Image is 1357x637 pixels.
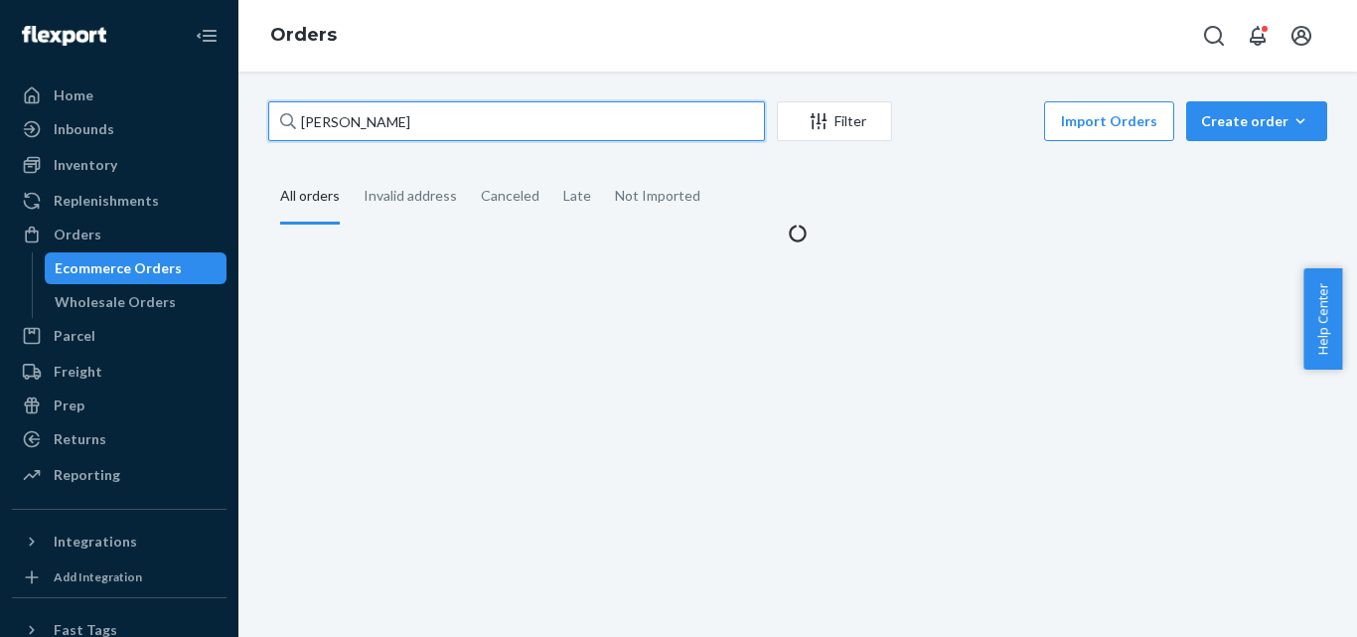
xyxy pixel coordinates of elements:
[54,85,93,105] div: Home
[12,526,226,557] button: Integrations
[45,252,227,284] a: Ecommerce Orders
[12,459,226,491] a: Reporting
[12,149,226,181] a: Inventory
[1282,16,1321,56] button: Open account menu
[55,292,176,312] div: Wholesale Orders
[54,155,117,175] div: Inventory
[12,185,226,217] a: Replenishments
[12,80,226,111] a: Home
[1238,16,1278,56] button: Open notifications
[45,286,227,318] a: Wholesale Orders
[1194,16,1234,56] button: Open Search Box
[12,320,226,352] a: Parcel
[54,119,114,139] div: Inbounds
[12,113,226,145] a: Inbounds
[268,101,765,141] input: Search orders
[187,16,226,56] button: Close Navigation
[54,191,159,211] div: Replenishments
[54,225,101,244] div: Orders
[22,26,106,46] img: Flexport logo
[270,24,337,46] a: Orders
[54,362,102,382] div: Freight
[12,219,226,250] a: Orders
[12,390,226,421] a: Prep
[54,568,142,585] div: Add Integration
[280,170,340,225] div: All orders
[54,465,120,485] div: Reporting
[12,565,226,589] a: Add Integration
[1044,101,1174,141] button: Import Orders
[254,7,353,65] ol: breadcrumbs
[55,258,182,278] div: Ecommerce Orders
[778,111,891,131] div: Filter
[481,170,539,222] div: Canceled
[364,170,457,222] div: Invalid address
[615,170,700,222] div: Not Imported
[1303,268,1342,370] button: Help Center
[12,356,226,388] a: Freight
[563,170,591,222] div: Late
[54,396,84,415] div: Prep
[12,423,226,455] a: Returns
[54,326,95,346] div: Parcel
[1201,111,1312,131] div: Create order
[1186,101,1327,141] button: Create order
[54,532,137,552] div: Integrations
[54,429,106,449] div: Returns
[777,101,892,141] button: Filter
